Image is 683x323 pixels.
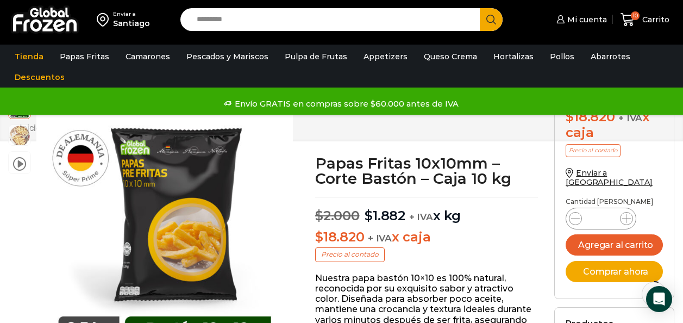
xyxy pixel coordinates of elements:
[566,168,653,187] a: Enviar a [GEOGRAPHIC_DATA]
[97,10,113,29] img: address-field-icon.svg
[315,197,538,224] p: x kg
[368,233,392,244] span: + IVA
[418,46,483,67] a: Queso Crema
[480,8,503,31] button: Search button
[566,109,574,125] span: $
[315,208,360,223] bdi: 2.000
[315,156,538,186] h1: Papas Fritas 10x10mm – Corte Bastón – Caja 10 kg
[566,234,663,256] button: Agregar al carrito
[181,46,274,67] a: Pescados y Mariscos
[565,14,607,25] span: Mi cuenta
[566,144,621,157] p: Precio al contado
[315,229,323,245] span: $
[9,67,70,88] a: Descuentos
[631,11,640,20] span: 10
[646,286,672,312] div: Open Intercom Messenger
[566,261,663,282] button: Comprar ahora
[585,46,636,67] a: Abarrotes
[315,247,385,262] p: Precio al contado
[113,18,150,29] div: Santiago
[120,46,176,67] a: Camarones
[365,208,405,223] bdi: 1.882
[566,198,663,206] p: Cantidad [PERSON_NAME]
[54,46,115,67] a: Papas Fritas
[315,229,364,245] bdi: 18.820
[488,46,539,67] a: Hortalizas
[113,10,150,18] div: Enviar a
[409,212,433,222] span: + IVA
[9,46,49,67] a: Tienda
[618,7,672,33] a: 10 Carrito
[554,9,607,30] a: Mi cuenta
[358,46,413,67] a: Appetizers
[640,14,669,25] span: Carrito
[544,46,580,67] a: Pollos
[315,229,538,245] p: x caja
[566,109,615,125] bdi: 18.820
[279,46,353,67] a: Pulpa de Frutas
[9,125,30,147] span: 10×10
[315,208,323,223] span: $
[365,208,373,223] span: $
[591,211,611,226] input: Product quantity
[566,109,663,141] div: x caja
[618,113,642,123] span: + IVA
